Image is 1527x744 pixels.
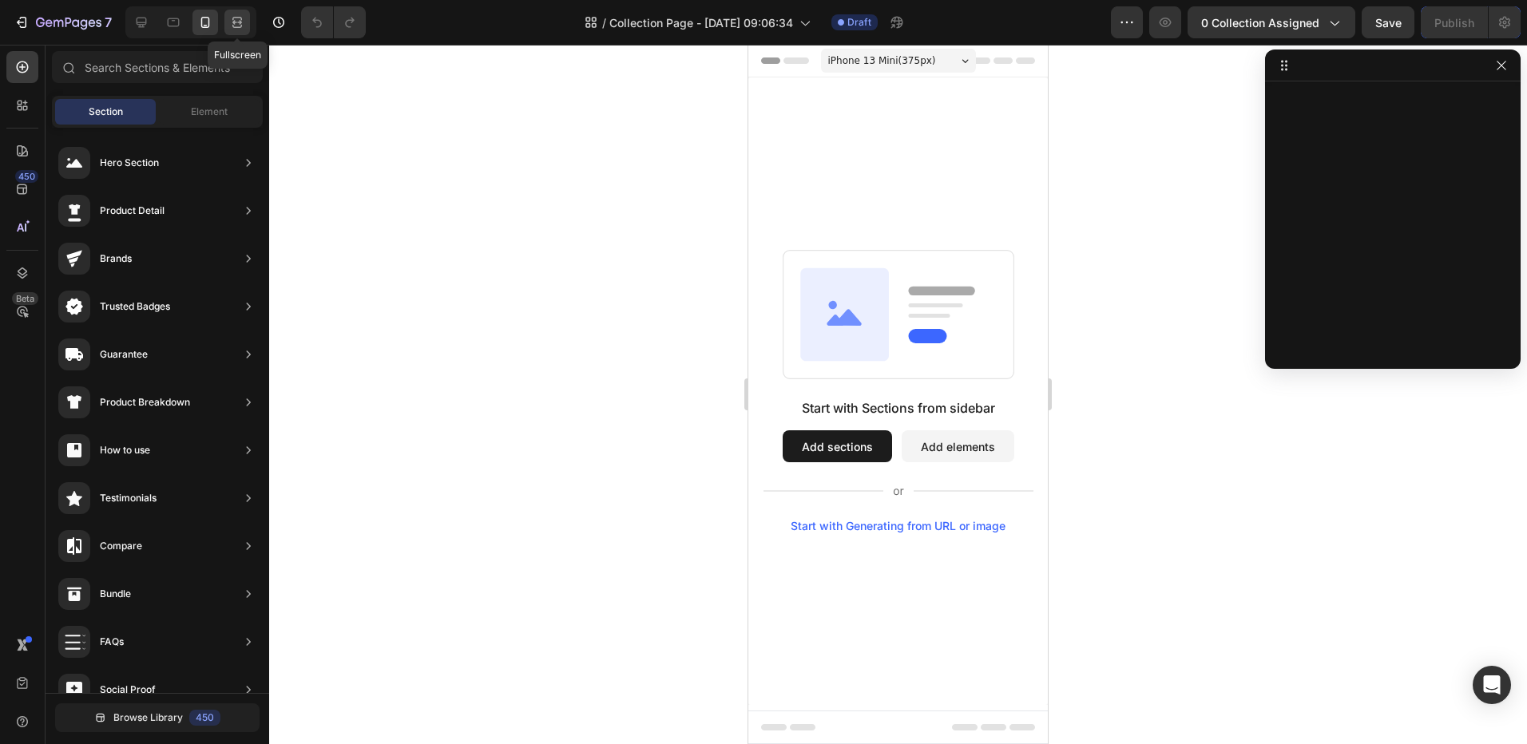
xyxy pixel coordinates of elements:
[100,586,131,602] div: Bundle
[12,292,38,305] div: Beta
[100,490,157,506] div: Testimonials
[113,710,183,725] span: Browse Library
[100,251,132,267] div: Brands
[191,105,228,119] span: Element
[100,155,159,171] div: Hero Section
[1362,6,1414,38] button: Save
[6,6,119,38] button: 7
[105,13,112,32] p: 7
[100,203,165,219] div: Product Detail
[1473,666,1511,704] div: Open Intercom Messenger
[55,703,260,732] button: Browse Library450
[100,634,124,650] div: FAQs
[609,14,793,31] span: Collection Page - [DATE] 09:06:34
[100,299,170,315] div: Trusted Badges
[847,15,871,30] span: Draft
[100,394,190,410] div: Product Breakdown
[602,14,606,31] span: /
[100,682,156,698] div: Social Proof
[189,710,220,726] div: 450
[89,105,123,119] span: Section
[1188,6,1355,38] button: 0 collection assigned
[52,51,263,83] input: Search Sections & Elements
[100,538,142,554] div: Compare
[1375,16,1402,30] span: Save
[1434,14,1474,31] div: Publish
[100,346,148,362] div: Guarantee
[1421,6,1488,38] button: Publish
[100,442,150,458] div: How to use
[15,170,38,183] div: 450
[1201,14,1319,31] span: 0 collection assigned
[301,6,366,38] div: Undo/Redo
[748,45,1048,744] iframe: Design area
